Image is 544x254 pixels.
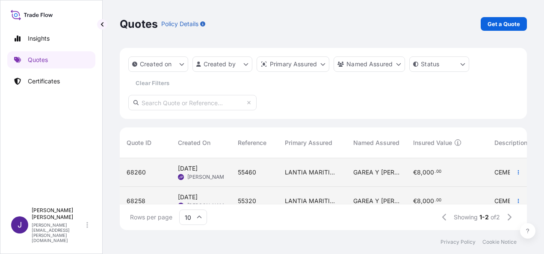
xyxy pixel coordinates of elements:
[353,168,399,177] span: GAREA Y [PERSON_NAME]
[421,169,423,175] span: ,
[238,197,256,205] span: 55320
[285,168,340,177] span: LANTIA MARITIMA S.L.
[435,199,436,202] span: .
[127,168,146,177] span: 68260
[421,60,439,68] p: Status
[435,170,436,173] span: .
[413,169,417,175] span: €
[178,164,198,173] span: [DATE]
[491,213,500,222] span: of 2
[28,77,60,86] p: Certificates
[409,56,469,72] button: certificateStatus Filter options
[7,73,95,90] a: Certificates
[257,56,329,72] button: distributor Filter options
[187,174,229,180] span: [PERSON_NAME]
[32,222,85,243] p: [PERSON_NAME][EMAIL_ADDRESS][PERSON_NAME][DOMAIN_NAME]
[32,207,85,221] p: [PERSON_NAME] [PERSON_NAME]
[128,95,257,110] input: Search Quote or Reference...
[417,169,421,175] span: 8
[238,139,266,147] span: Reference
[128,76,176,90] button: Clear Filters
[18,221,22,229] span: J
[127,197,145,205] span: 68258
[192,56,252,72] button: createdBy Filter options
[7,51,95,68] a: Quotes
[481,17,527,31] a: Get a Quote
[285,139,332,147] span: Primary Assured
[120,17,158,31] p: Quotes
[436,199,441,202] span: 00
[494,168,524,177] span: CEMENTO
[28,56,48,64] p: Quotes
[204,60,236,68] p: Created by
[128,56,188,72] button: createdOn Filter options
[187,202,229,209] span: [PERSON_NAME]
[178,193,198,201] span: [DATE]
[353,139,399,147] span: Named Assured
[413,139,452,147] span: Insured Value
[178,139,210,147] span: Created On
[421,198,423,204] span: ,
[417,198,421,204] span: 8
[479,213,489,222] span: 1-2
[423,198,434,204] span: 000
[270,60,317,68] p: Primary Assured
[161,20,198,28] p: Policy Details
[353,197,399,205] span: GAREA Y [PERSON_NAME]
[179,173,183,181] span: JP
[441,239,476,245] a: Privacy Policy
[136,79,169,87] p: Clear Filters
[423,169,434,175] span: 000
[482,239,517,245] a: Cookie Notice
[140,60,172,68] p: Created on
[130,213,172,222] span: Rows per page
[488,20,520,28] p: Get a Quote
[494,197,524,205] span: CEMENTO
[413,198,417,204] span: €
[346,60,393,68] p: Named Assured
[28,34,50,43] p: Insights
[454,213,478,222] span: Showing
[238,168,256,177] span: 55460
[436,170,441,173] span: 00
[285,197,340,205] span: LANTIA MARITIMA S.L.
[127,139,151,147] span: Quote ID
[334,56,405,72] button: cargoOwner Filter options
[7,30,95,47] a: Insights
